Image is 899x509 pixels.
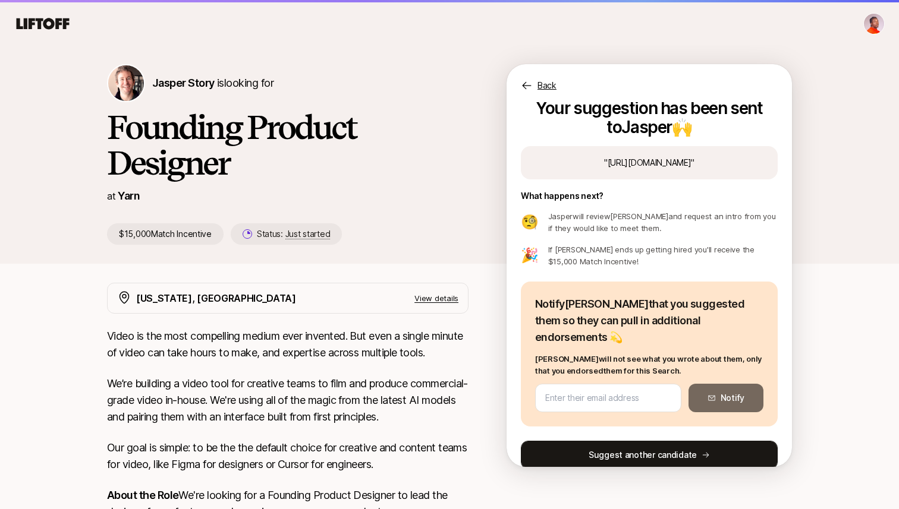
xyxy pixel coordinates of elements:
img: Felix Ayoola [864,14,884,34]
img: Jasper Story [108,65,144,101]
span: Jasper Story [152,77,215,89]
p: Back [537,78,557,93]
p: [US_STATE], [GEOGRAPHIC_DATA] [136,290,296,306]
a: Yarn [118,189,140,202]
p: Video is the most compelling medium ever invented. But even a single minute of video can take hou... [107,328,469,361]
input: Enter their email address [545,391,671,405]
p: " [URL][DOMAIN_NAME] " [604,156,694,170]
p: [PERSON_NAME] will not see what you wrote about them, only that you endorsed them for this Search. [535,353,763,377]
button: Felix Ayoola [863,13,885,34]
p: Jasper will review [PERSON_NAME] and request an intro from you if they would like to meet them. [548,210,778,234]
p: What happens next? [521,189,603,203]
button: Suggest another candidate [521,441,778,469]
p: 🧐 [521,215,539,229]
p: $15,000 Match Incentive [107,223,224,245]
p: If [PERSON_NAME] ends up getting hired you'll receive the $15,000 Match Incentive! [548,244,778,267]
p: 🎉 [521,248,539,263]
h1: Founding Product Designer [107,109,469,181]
p: Our goal is simple: to be the the default choice for creative and content teams for video, like F... [107,440,469,473]
p: is looking for [152,75,274,91]
strong: About the Role [107,489,178,501]
p: View details [414,292,458,304]
p: Status: [257,227,330,241]
p: at [107,188,115,204]
p: Your suggestion has been sent to Jasper 🙌 [521,94,778,137]
span: Just started [285,229,331,239]
p: We’re building a video tool for creative teams to film and produce commercial-grade video in-hous... [107,375,469,425]
p: Notify [PERSON_NAME] that you suggested them so they can pull in additional endorsements 💫 [535,296,763,346]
